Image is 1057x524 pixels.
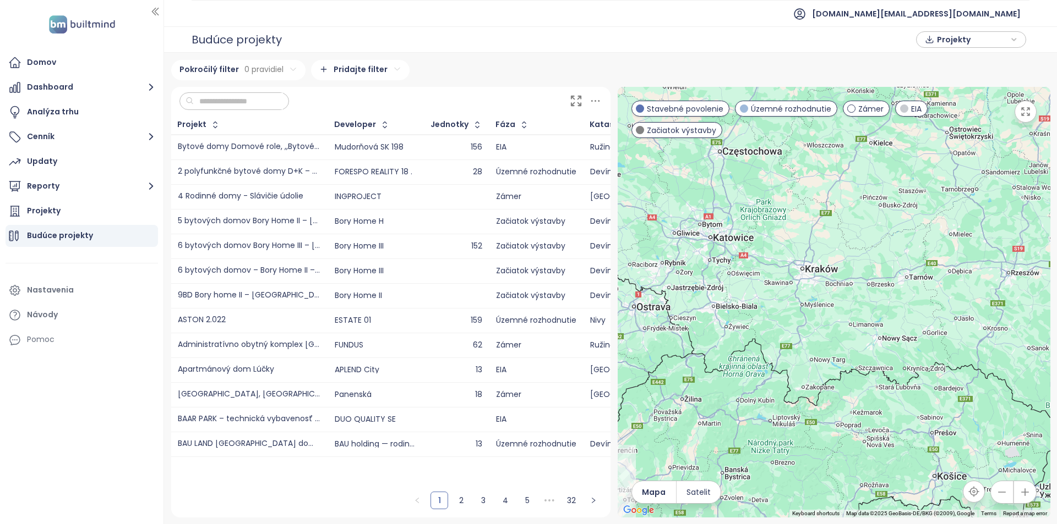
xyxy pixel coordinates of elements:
div: Projekty [27,204,61,218]
button: Keyboard shortcuts [792,510,840,517]
a: 3 [475,492,492,509]
div: Apartmánový dom Lúčky [178,366,274,374]
li: Nasledujúcich 5 strán [541,492,558,509]
div: Developer [334,121,376,128]
a: Report a map error [1003,510,1047,516]
a: Terms (opens in new tab) [981,510,996,516]
li: Nasledujúca strana [585,492,602,509]
a: Analýza trhu [6,101,158,123]
div: Domov [27,56,56,69]
div: 62 [431,341,482,349]
div: Ružinov [590,144,708,151]
li: 32 [563,492,580,509]
button: Mapa [632,481,676,503]
a: 1 [431,492,448,509]
div: Jednotky [431,121,468,128]
div: Bytové domy Domové role, ,,Bytové domy Domové lúky [178,143,321,151]
div: Budúce projekty [27,229,93,242]
button: Dashboard [6,76,158,98]
div: EIA [496,144,576,151]
button: Reporty [6,175,158,197]
div: Zámer [496,193,576,200]
div: 28 [431,168,482,175]
img: Google [620,503,657,517]
button: Satelit [677,481,721,503]
div: Zámer [496,341,576,349]
span: Satelit [686,486,711,498]
div: 13 [431,440,482,448]
div: Mudorňová SK 198 [335,144,404,151]
a: Návody [6,304,158,326]
div: Budúce projekty [192,29,282,51]
li: Predchádzajúca strana [408,492,426,509]
div: 13 [431,366,482,373]
div: [GEOGRAPHIC_DATA] [590,193,708,200]
div: ASTON 2.022 [178,316,226,324]
div: FORESPO REALITY 18 . [335,168,412,175]
div: Fáza [495,121,515,128]
div: Územné rozhodnutie [496,440,576,448]
div: 5 bytových domov Bory Home II – [GEOGRAPHIC_DATA] [178,217,321,225]
div: DUO QUALITY SE [335,416,396,423]
div: 9BD Bory home II – [GEOGRAPHIC_DATA] [178,291,321,300]
span: ••• [541,492,558,509]
div: Územné rozhodnutie [496,317,576,324]
div: 156 [431,144,482,151]
div: Panenská [335,391,372,398]
div: Katastrálne územie [590,121,669,128]
div: Administratívno obytný komplex [GEOGRAPHIC_DATA]. [178,341,321,349]
div: 6 bytových domov Bory Home III – [GEOGRAPHIC_DATA], časť: Komunikácie [178,242,321,250]
a: Budúce projekty [6,225,158,247]
a: Domov [6,52,158,74]
div: 4 Rodinné domy - Slávičie údolie [178,192,303,201]
span: Zámer [858,103,884,115]
div: Projekt [177,121,206,128]
a: Projekty [6,200,158,222]
div: Bory Home III [335,242,384,250]
li: 1 [431,492,448,509]
div: 6 bytových domov – Bory Home II – [GEOGRAPHIC_DATA], časť [GEOGRAPHIC_DATA] A, Bytové domy B1 a B2 [178,267,321,275]
a: 32 [563,492,580,509]
div: BAU holding — rodinné domy [335,440,417,448]
div: Bory Home III [335,267,384,274]
div: Pridajte filter [311,60,410,80]
div: Územné rozhodnutie [496,168,576,175]
div: Začiatok výstavby [496,267,576,274]
div: Bory Home H [335,218,384,225]
div: Devínska [GEOGRAPHIC_DATA] [590,267,708,274]
div: Devínska [GEOGRAPHIC_DATA] [590,292,708,299]
span: EIA [911,103,922,115]
div: Devínska [GEOGRAPHIC_DATA] [590,440,708,448]
div: APLEND City [335,366,379,373]
div: Zámer [496,391,576,398]
a: 5 [519,492,536,509]
div: ESTATE 01 [335,317,371,324]
div: BAAR PARK – technická vybavenosť pre IBV [178,415,321,423]
div: Bory Home II [335,292,382,299]
div: EIA [496,416,576,423]
a: Open this area in Google Maps (opens a new window) [620,503,657,517]
div: 159 [431,317,482,324]
span: Územné rozhodnutie [751,103,831,115]
button: Cenník [6,126,158,148]
div: Analýza trhu [27,105,79,119]
div: 18 [431,391,482,398]
li: 4 [497,492,514,509]
div: Návody [27,308,58,322]
div: BAU LAND [GEOGRAPHIC_DATA] domov - II etapa [178,440,321,448]
div: Začiatok výstavby [496,292,576,299]
span: left [414,497,421,504]
span: Stavebné povolenie [647,103,723,115]
div: Devínska [GEOGRAPHIC_DATA] [590,168,708,175]
div: Devínska [GEOGRAPHIC_DATA] [590,242,708,250]
li: 2 [453,492,470,509]
div: [GEOGRAPHIC_DATA] [590,366,708,373]
a: Updaty [6,151,158,173]
span: Projekty [937,31,1008,48]
li: 3 [475,492,492,509]
div: Nivy [590,317,708,324]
